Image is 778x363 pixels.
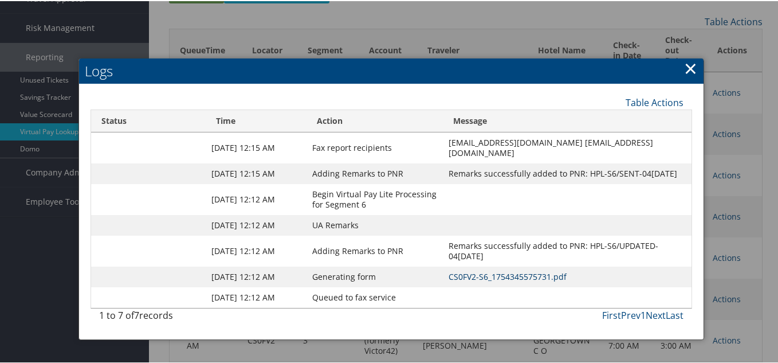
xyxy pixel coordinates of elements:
[602,308,621,321] a: First
[206,266,307,286] td: [DATE] 12:12 AM
[307,214,443,235] td: UA Remarks
[307,183,443,214] td: Begin Virtual Pay Lite Processing for Segment 6
[443,235,691,266] td: Remarks successfully added to PNR: HPL-S6/UPDATED-04[DATE]
[206,286,307,307] td: [DATE] 12:12 AM
[621,308,641,321] a: Prev
[307,266,443,286] td: Generating form
[307,109,443,131] th: Action: activate to sort column ascending
[646,308,666,321] a: Next
[79,57,704,83] h2: Logs
[206,109,307,131] th: Time: activate to sort column ascending
[307,162,443,183] td: Adding Remarks to PNR
[307,286,443,307] td: Queued to fax service
[307,235,443,266] td: Adding Remarks to PNR
[443,109,691,131] th: Message: activate to sort column ascending
[99,307,233,327] div: 1 to 7 of records
[91,109,206,131] th: Status: activate to sort column ascending
[206,162,307,183] td: [DATE] 12:15 AM
[443,131,691,162] td: [EMAIL_ADDRESS][DOMAIN_NAME] [EMAIL_ADDRESS][DOMAIN_NAME]
[134,308,139,321] span: 7
[684,56,697,79] a: Close
[206,183,307,214] td: [DATE] 12:12 AM
[449,270,567,281] a: CS0FV2-S6_1754345575731.pdf
[206,235,307,266] td: [DATE] 12:12 AM
[666,308,683,321] a: Last
[206,214,307,235] td: [DATE] 12:12 AM
[626,95,683,108] a: Table Actions
[307,131,443,162] td: Fax report recipients
[443,162,691,183] td: Remarks successfully added to PNR: HPL-S6/SENT-04[DATE]
[206,131,307,162] td: [DATE] 12:15 AM
[641,308,646,321] a: 1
